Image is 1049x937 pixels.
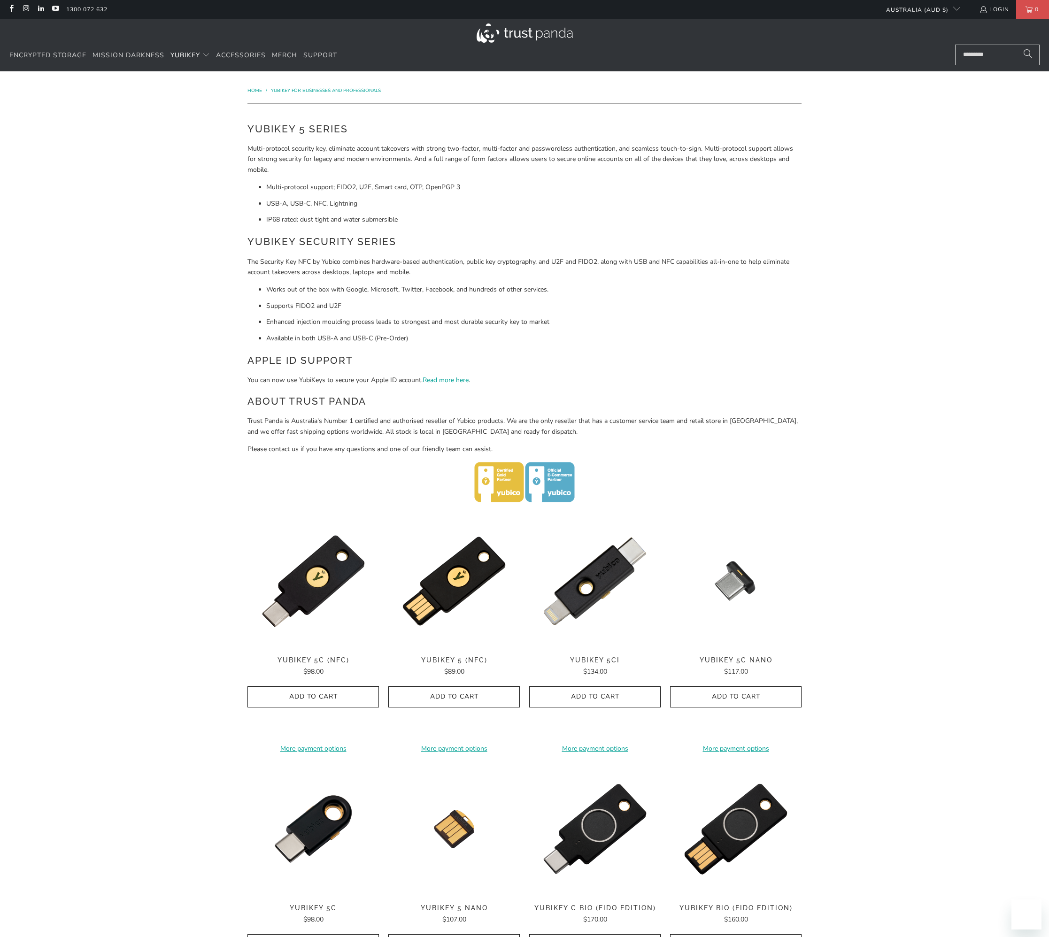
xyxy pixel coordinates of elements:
nav: Translation missing: en.navigation.header.main_nav [9,45,337,67]
p: Trust Panda is Australia's Number 1 certified and authorised reseller of Yubico products. We are ... [247,416,802,437]
a: More payment options [247,744,379,754]
input: Search... [955,45,1040,65]
a: YubiKey 5 Nano $107.00 [388,904,520,925]
h2: Apple ID Support [247,353,802,368]
a: More payment options [670,744,802,754]
span: Add to Cart [539,693,651,701]
a: YubiKey 5Ci $134.00 [529,656,661,677]
a: YubiKey Bio (FIDO Edition) - Trust Panda YubiKey Bio (FIDO Edition) - Trust Panda [670,763,802,895]
p: Multi-protocol security key, eliminate account takeovers with strong two-factor, multi-factor and... [247,144,802,175]
a: YubiKey for Businesses and Professionals [271,87,381,94]
a: More payment options [529,744,661,754]
span: YubiKey 5C [247,904,379,912]
span: $98.00 [303,667,324,676]
span: $89.00 [444,667,464,676]
li: IP68 rated: dust tight and water submersible [266,215,802,225]
span: $117.00 [724,667,748,676]
a: YubiKey C Bio (FIDO Edition) - Trust Panda YubiKey C Bio (FIDO Edition) - Trust Panda [529,763,661,895]
span: $170.00 [583,915,607,924]
span: YubiKey 5 Nano [388,904,520,912]
span: Support [303,51,337,60]
a: YubiKey 5C (NFC) - Trust Panda YubiKey 5C (NFC) - Trust Panda [247,515,379,647]
span: YubiKey C Bio (FIDO Edition) [529,904,661,912]
li: Available in both USB-A and USB-C (Pre-Order) [266,333,802,344]
span: Encrypted Storage [9,51,86,60]
img: YubiKey Bio (FIDO Edition) - Trust Panda [670,763,802,895]
li: USB-A, USB-C, NFC, Lightning [266,199,802,209]
a: Mission Darkness [93,45,164,67]
li: Enhanced injection moulding process leads to strongest and most durable security key to market [266,317,802,327]
span: YubiKey [170,51,200,60]
span: $160.00 [724,915,748,924]
span: Merch [272,51,297,60]
button: Add to Cart [529,686,661,707]
button: Add to Cart [247,686,379,707]
a: YubiKey 5C Nano $117.00 [670,656,802,677]
img: YubiKey 5 Nano - Trust Panda [388,763,520,895]
a: YubiKey 5C Nano - Trust Panda YubiKey 5C Nano - Trust Panda [670,515,802,647]
span: Add to Cart [680,693,792,701]
a: YubiKey 5 (NFC) - Trust Panda YubiKey 5 (NFC) - Trust Panda [388,515,520,647]
h2: YubiKey Security Series [247,234,802,249]
span: Mission Darkness [93,51,164,60]
a: Accessories [216,45,266,67]
span: $98.00 [303,915,324,924]
span: Home [247,87,262,94]
p: The Security Key NFC by Yubico combines hardware-based authentication, public key cryptography, a... [247,257,802,278]
li: Works out of the box with Google, Microsoft, Twitter, Facebook, and hundreds of other services. [266,284,802,295]
button: Search [1016,45,1040,65]
a: YubiKey 5 Nano - Trust Panda YubiKey 5 Nano - Trust Panda [388,763,520,895]
span: $107.00 [442,915,466,924]
a: YubiKey C Bio (FIDO Edition) $170.00 [529,904,661,925]
span: YubiKey 5C Nano [670,656,802,664]
a: Merch [272,45,297,67]
a: Login [979,4,1009,15]
img: YubiKey 5C Nano - Trust Panda [670,515,802,647]
span: Accessories [216,51,266,60]
span: Add to Cart [257,693,369,701]
li: Multi-protocol support; FIDO2, U2F, Smart card, OTP, OpenPGP 3 [266,182,802,192]
a: Trust Panda Australia on YouTube [51,6,59,13]
img: YubiKey 5C - Trust Panda [247,763,379,895]
span: YubiKey 5 (NFC) [388,656,520,664]
h2: About Trust Panda [247,394,802,409]
a: Read more here [423,376,469,384]
a: YubiKey 5Ci - Trust Panda YubiKey 5Ci - Trust Panda [529,515,661,647]
img: YubiKey C Bio (FIDO Edition) - Trust Panda [529,763,661,895]
span: YubiKey Bio (FIDO Edition) [670,904,802,912]
a: YubiKey 5 (NFC) $89.00 [388,656,520,677]
a: YubiKey 5C (NFC) $98.00 [247,656,379,677]
a: YubiKey 5C - Trust Panda YubiKey 5C - Trust Panda [247,763,379,895]
img: Trust Panda Australia [477,23,573,43]
a: Home [247,87,263,94]
h2: YubiKey 5 Series [247,122,802,137]
span: / [266,87,267,94]
a: More payment options [388,744,520,754]
a: Support [303,45,337,67]
span: $134.00 [583,667,607,676]
a: Encrypted Storage [9,45,86,67]
img: YubiKey 5C (NFC) - Trust Panda [247,515,379,647]
a: Trust Panda Australia on Facebook [7,6,15,13]
a: YubiKey 5C $98.00 [247,904,379,925]
span: Add to Cart [398,693,510,701]
a: YubiKey Bio (FIDO Edition) $160.00 [670,904,802,925]
button: Add to Cart [388,686,520,707]
li: Supports FIDO2 and U2F [266,301,802,311]
img: YubiKey 5 (NFC) - Trust Panda [388,515,520,647]
button: Add to Cart [670,686,802,707]
a: Trust Panda Australia on LinkedIn [37,6,45,13]
a: 1300 072 632 [66,4,108,15]
p: You can now use YubiKeys to secure your Apple ID account. . [247,375,802,385]
iframe: Button to launch messaging window [1011,899,1041,929]
span: YubiKey 5C (NFC) [247,656,379,664]
img: YubiKey 5Ci - Trust Panda [529,515,661,647]
span: YubiKey 5Ci [529,656,661,664]
summary: YubiKey [170,45,210,67]
p: Please contact us if you have any questions and one of our friendly team can assist. [247,444,802,454]
a: Trust Panda Australia on Instagram [22,6,30,13]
